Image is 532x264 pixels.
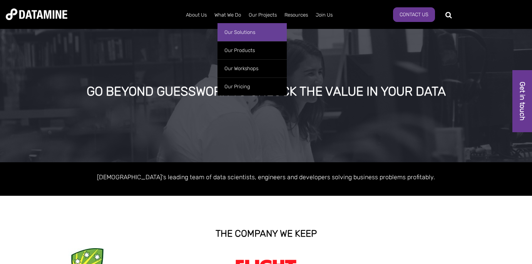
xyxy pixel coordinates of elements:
[312,5,336,25] a: Join Us
[217,41,287,59] a: Our Products
[63,85,469,99] div: GO BEYOND GUESSWORK TO UNLOCK THE VALUE IN YOUR DATA
[281,5,312,25] a: Resources
[245,5,281,25] a: Our Projects
[217,59,287,77] a: Our Workshops
[182,5,211,25] a: About Us
[211,5,245,25] a: What We Do
[6,8,67,20] img: Datamine
[47,172,485,182] p: [DEMOGRAPHIC_DATA]'s leading team of data scientists, engineers and developers solving business p...
[512,70,532,132] a: Get in touch
[216,228,317,239] strong: THE COMPANY WE KEEP
[217,77,287,96] a: Our Pricing
[217,23,287,41] a: Our Solutions
[393,7,435,22] a: Contact Us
